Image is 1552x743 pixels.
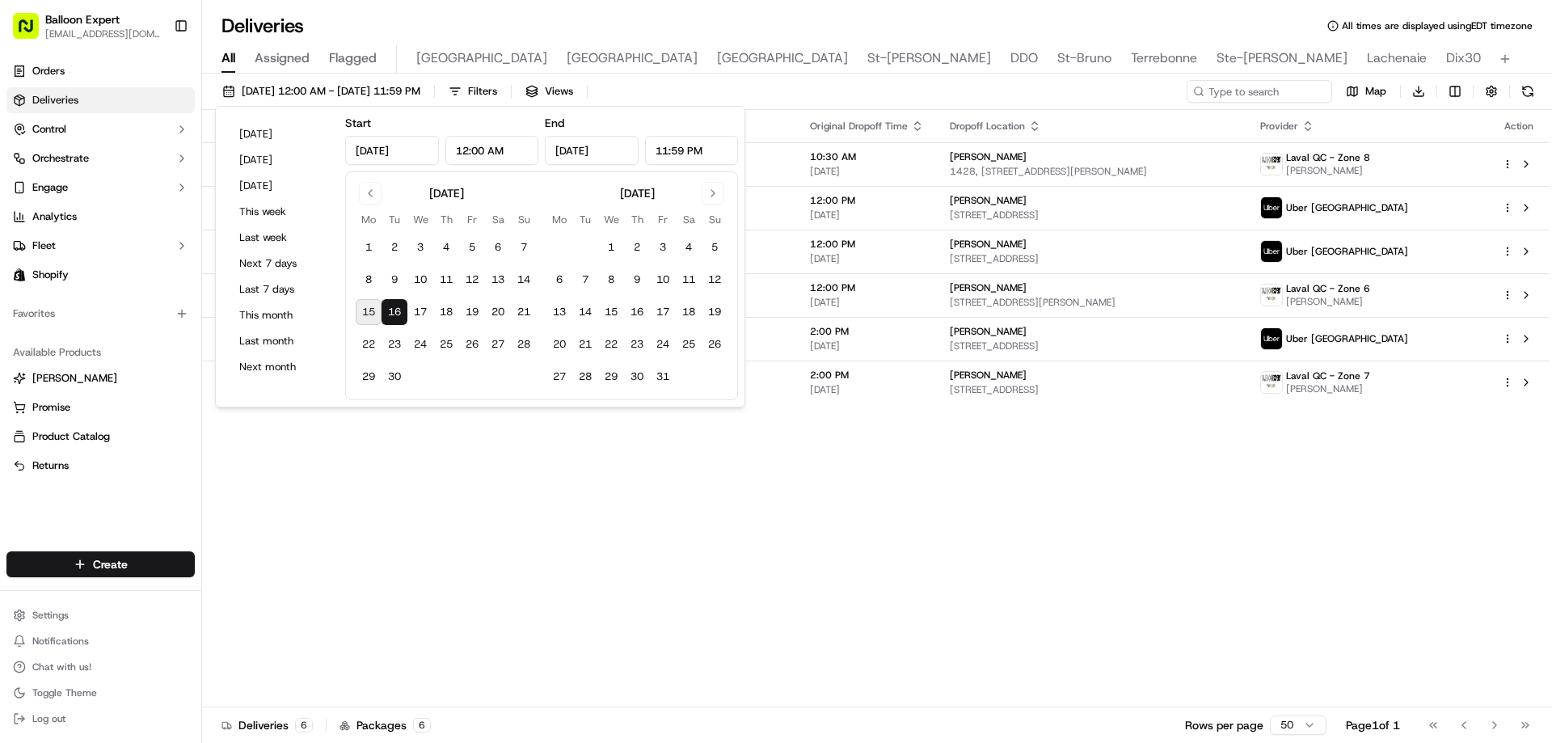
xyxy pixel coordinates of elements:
span: API Documentation [153,361,259,378]
button: 22 [356,331,382,357]
button: 29 [356,364,382,390]
span: [DATE] 12:00 AM - [DATE] 11:59 PM [242,84,420,99]
span: [PERSON_NAME] [1286,295,1370,308]
span: 12:00 PM [810,238,924,251]
button: 28 [511,331,537,357]
button: Balloon Expert [45,11,120,27]
button: 18 [433,299,459,325]
button: 31 [650,364,676,390]
button: 17 [650,299,676,325]
div: Available Products [6,340,195,365]
div: Past conversations [16,210,108,223]
span: [PERSON_NAME] [950,150,1027,163]
input: Time [445,136,539,165]
button: 18 [676,299,702,325]
button: 13 [485,267,511,293]
img: uber-new-logo.jpeg [1261,328,1282,349]
a: Powered byPylon [114,400,196,413]
button: Notifications [6,630,195,652]
button: Log out [6,707,195,730]
button: 24 [407,331,433,357]
button: 10 [650,267,676,293]
div: [DATE] [620,185,655,201]
span: [PERSON_NAME] [950,238,1027,251]
span: Laval QC - Zone 7 [1286,369,1370,382]
button: Views [518,80,580,103]
button: See all [251,207,294,226]
span: [GEOGRAPHIC_DATA] [567,49,698,68]
button: Fleet [6,233,195,259]
span: Wisdom [PERSON_NAME] [50,294,172,307]
button: Engage [6,175,195,201]
span: Deliveries [32,93,78,108]
button: 15 [356,299,382,325]
button: Next 7 days [232,252,329,275]
span: Chat with us! [32,661,91,673]
span: [PERSON_NAME] [950,194,1027,207]
span: [DATE] [810,296,924,309]
div: 6 [295,718,313,732]
button: Product Catalog [6,424,195,450]
div: 6 [413,718,431,732]
img: Nash [16,16,48,49]
button: Orchestrate [6,146,195,171]
button: 27 [485,331,511,357]
span: [DATE] [810,165,924,178]
button: 21 [511,299,537,325]
button: 12 [459,267,485,293]
button: Balloon Expert[EMAIL_ADDRESS][DOMAIN_NAME] [6,6,167,45]
span: St-Bruno [1057,49,1111,68]
span: [PERSON_NAME] [1286,382,1370,395]
span: [DATE] [143,251,176,264]
img: Fotoula Anastasopoulos [16,235,42,261]
button: 26 [459,331,485,357]
input: Type to search [1187,80,1332,103]
button: Map [1339,80,1394,103]
span: Assigned [255,49,310,68]
button: 5 [459,234,485,260]
button: 23 [382,331,407,357]
input: Got a question? Start typing here... [42,104,291,121]
th: Tuesday [572,211,598,228]
span: Promise [32,400,70,415]
a: Returns [13,458,188,473]
a: Product Catalog [13,429,188,444]
span: [PERSON_NAME] [32,371,117,386]
button: 6 [546,267,572,293]
th: Saturday [485,211,511,228]
button: 27 [546,364,572,390]
span: Pylon [161,401,196,413]
div: Start new chat [73,154,265,171]
span: All times are displayed using EDT timezone [1342,19,1533,32]
button: [EMAIL_ADDRESS][DOMAIN_NAME] [45,27,161,40]
span: 2:00 PM [810,369,924,382]
input: Time [645,136,739,165]
span: Lachenaie [1367,49,1427,68]
div: We're available if you need us! [73,171,222,184]
button: 8 [598,267,624,293]
button: 16 [624,299,650,325]
span: [GEOGRAPHIC_DATA] [416,49,547,68]
span: Uber [GEOGRAPHIC_DATA] [1286,201,1408,214]
a: 📗Knowledge Base [10,355,130,384]
button: Go to next month [702,182,724,205]
button: 25 [433,331,459,357]
span: [PERSON_NAME] [950,369,1027,382]
span: Log out [32,712,65,725]
div: [DATE] [429,185,464,201]
span: Original Dropoff Time [810,120,908,133]
span: [STREET_ADDRESS] [950,252,1234,265]
img: 4920774857489_3d7f54699973ba98c624_72.jpg [34,154,63,184]
th: Monday [546,211,572,228]
span: Product Catalog [32,429,110,444]
button: Last month [232,330,329,353]
img: uber-new-logo.jpeg [1261,197,1282,218]
img: uber-new-logo.jpeg [1261,241,1282,262]
img: 1736555255976-a54dd68f-1ca7-489b-9aae-adbdc363a1c4 [16,154,45,184]
span: [PERSON_NAME] [950,325,1027,338]
span: Uber [GEOGRAPHIC_DATA] [1286,332,1408,345]
span: 12:00 PM [810,281,924,294]
button: 14 [572,299,598,325]
button: Promise [6,395,195,420]
button: 24 [650,331,676,357]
